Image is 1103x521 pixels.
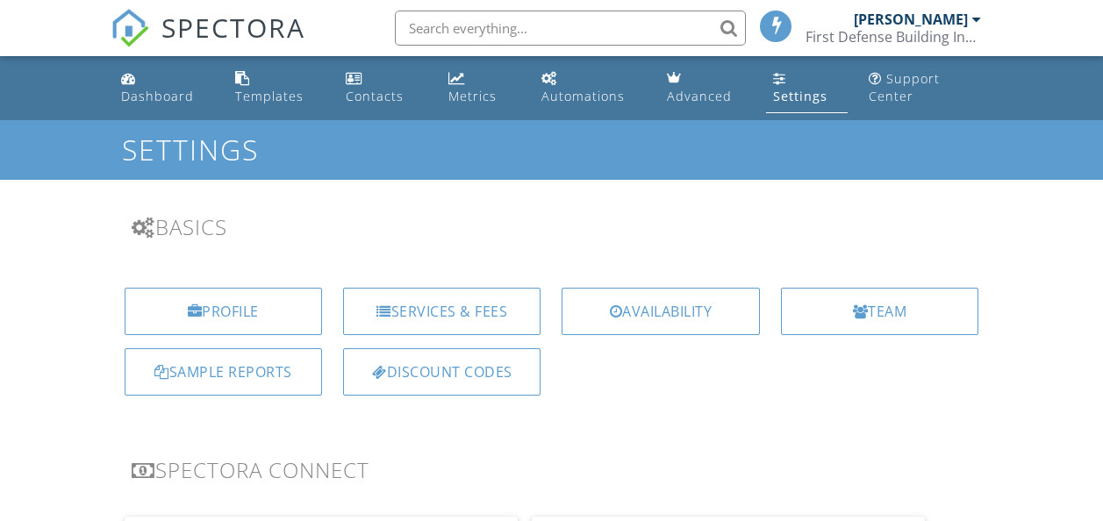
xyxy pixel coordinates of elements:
[854,11,968,28] div: [PERSON_NAME]
[235,88,304,104] div: Templates
[111,9,149,47] img: The Best Home Inspection Software - Spectora
[534,63,646,113] a: Automations (Basic)
[346,88,404,104] div: Contacts
[395,11,746,46] input: Search everything...
[122,134,982,165] h1: Settings
[228,63,325,113] a: Templates
[111,24,305,61] a: SPECTORA
[660,63,752,113] a: Advanced
[125,348,322,396] a: Sample Reports
[132,458,972,482] h3: Spectora Connect
[448,88,497,104] div: Metrics
[806,28,981,46] div: First Defense Building Inspection
[541,88,625,104] div: Automations
[132,215,972,239] h3: Basics
[869,70,940,104] div: Support Center
[862,63,989,113] a: Support Center
[773,88,827,104] div: Settings
[114,63,215,113] a: Dashboard
[562,288,759,335] a: Availability
[343,348,541,396] a: Discount Codes
[441,63,520,113] a: Metrics
[121,88,194,104] div: Dashboard
[125,288,322,335] a: Profile
[161,9,305,46] span: SPECTORA
[667,88,732,104] div: Advanced
[339,63,427,113] a: Contacts
[781,288,978,335] a: Team
[343,288,541,335] a: Services & Fees
[766,63,848,113] a: Settings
